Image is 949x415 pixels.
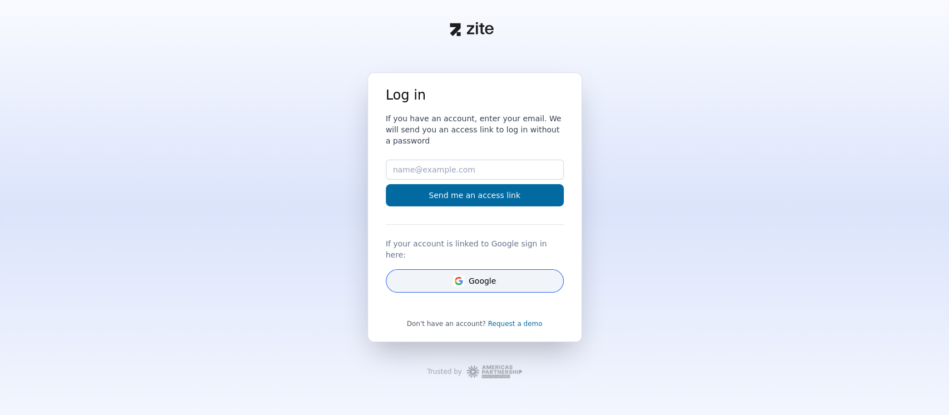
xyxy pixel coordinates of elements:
[386,86,564,104] h1: Log in
[488,320,543,328] a: Request a demo
[386,184,564,206] button: Send me an access link
[386,319,564,328] div: Don't have an account?
[453,275,464,286] svg: Google
[386,234,564,260] div: If your account is linked to Google sign in here:
[386,269,564,293] button: GoogleGoogle
[386,113,564,146] h3: If you have an account, enter your email. We will send you an access link to log in without a pas...
[427,367,462,376] div: Trusted by
[386,160,564,180] input: name@example.com
[466,364,522,379] img: Workspace Logo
